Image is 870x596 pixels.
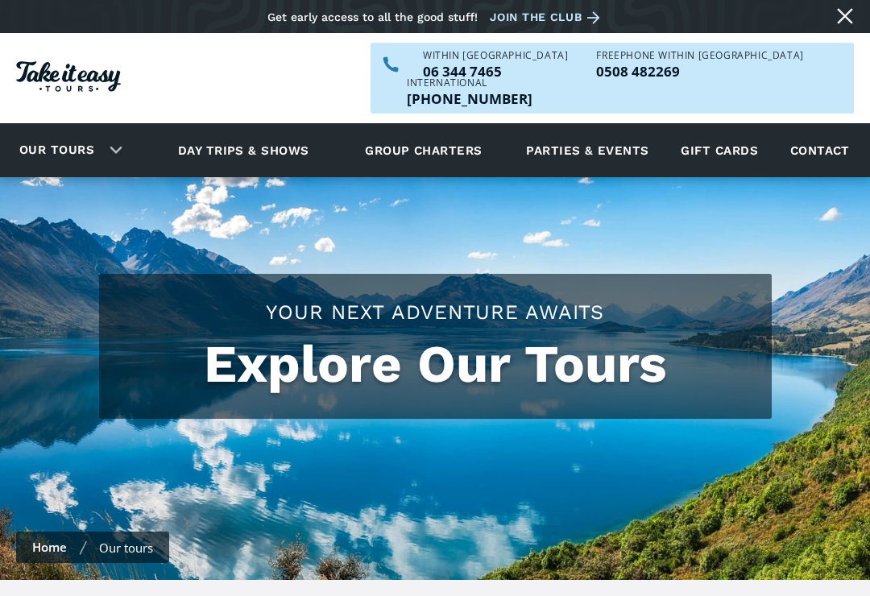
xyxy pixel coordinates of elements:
a: Join the club [490,7,606,27]
img: Take it easy Tours logo [16,61,121,92]
a: Homepage [16,53,121,104]
a: Home [32,539,67,555]
a: Call us outside of NZ on +6463447465 [407,92,532,106]
p: 06 344 7465 [423,64,568,78]
a: Group charters [345,128,502,172]
div: Get early access to all the good stuff! [267,10,478,23]
nav: breadcrumbs [16,532,169,563]
a: Call us freephone within NZ on 0508482269 [596,64,803,78]
h2: Your Next Adventure Awaits [115,298,756,326]
a: Parties & events [518,128,657,172]
a: Day trips & shows [158,128,329,172]
a: Contact [782,128,858,172]
a: Call us within NZ on 063447465 [423,64,568,78]
p: [PHONE_NUMBER] [407,92,532,106]
div: WITHIN [GEOGRAPHIC_DATA] [423,51,568,60]
div: International [407,78,532,88]
div: Our tours [99,540,153,556]
div: Freephone WITHIN [GEOGRAPHIC_DATA] [596,51,803,60]
h1: Explore Our Tours [115,334,756,395]
a: Gift cards [673,128,766,172]
a: Close message [832,3,858,29]
p: 0508 482269 [596,64,803,78]
a: Our tours [7,131,106,169]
